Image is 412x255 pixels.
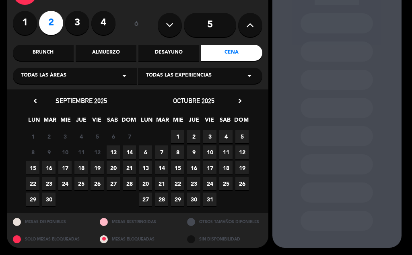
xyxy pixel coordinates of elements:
span: 27 [139,193,152,206]
span: 5 [235,130,249,143]
span: 9 [187,145,200,159]
span: 1 [26,130,39,143]
span: JUE [187,115,200,129]
span: SAB [106,115,119,129]
div: MESAS RESTRINGIDAS [94,213,181,230]
span: 14 [155,161,168,174]
span: 5 [91,130,104,143]
span: 12 [91,145,104,159]
span: 24 [58,177,72,190]
span: 26 [91,177,104,190]
div: SOLO MESAS BLOQUEADAS [7,230,94,248]
span: 15 [26,161,39,174]
span: 7 [123,130,136,143]
span: 22 [26,177,39,190]
div: Cena [201,45,262,61]
span: octubre 2025 [173,97,214,105]
span: 9 [42,145,56,159]
span: 6 [139,145,152,159]
span: 7 [155,145,168,159]
span: septiembre 2025 [56,97,107,105]
div: MESAS DISPONIBLES [7,213,94,230]
span: 29 [171,193,184,206]
span: VIE [90,115,103,129]
span: 29 [26,193,39,206]
span: MIE [59,115,72,129]
span: 2 [42,130,56,143]
span: 11 [219,145,233,159]
span: 27 [107,177,120,190]
i: chevron_right [236,97,244,105]
span: 18 [219,161,233,174]
span: 14 [123,145,136,159]
span: MAR [43,115,56,129]
label: 2 [39,11,63,35]
i: arrow_drop_down [119,71,129,81]
span: LUN [27,115,41,129]
span: 28 [123,177,136,190]
span: 26 [235,177,249,190]
label: 4 [91,11,115,35]
span: 3 [58,130,72,143]
span: 24 [203,177,216,190]
span: 8 [171,145,184,159]
span: 4 [219,130,233,143]
span: 16 [187,161,200,174]
span: DOM [122,115,135,129]
i: arrow_drop_down [245,71,254,81]
span: 2 [187,130,200,143]
span: 25 [219,177,233,190]
span: 28 [155,193,168,206]
span: 10 [58,145,72,159]
span: 6 [107,130,120,143]
span: 25 [74,177,88,190]
span: 17 [58,161,72,174]
span: 19 [235,161,249,174]
i: chevron_left [31,97,39,105]
span: 21 [155,177,168,190]
span: Todas las áreas [21,72,66,80]
div: Almuerzo [76,45,136,61]
span: 8 [26,145,39,159]
div: Brunch [13,45,74,61]
span: 17 [203,161,216,174]
span: 15 [171,161,184,174]
span: 1 [171,130,184,143]
span: 20 [139,177,152,190]
span: 11 [74,145,88,159]
span: 4 [74,130,88,143]
span: MIE [171,115,185,129]
span: 3 [203,130,216,143]
span: 12 [235,145,249,159]
span: 13 [139,161,152,174]
span: MAR [156,115,169,129]
div: OTROS TAMAÑOS DIPONIBLES [181,213,268,230]
span: Todas las experiencias [146,72,212,80]
span: 30 [187,193,200,206]
span: 30 [42,193,56,206]
label: 1 [13,11,37,35]
span: SAB [218,115,232,129]
span: JUE [74,115,88,129]
div: MESAS BLOQUEADAS [94,230,181,248]
span: 21 [123,161,136,174]
span: LUN [140,115,153,129]
span: 23 [42,177,56,190]
span: 10 [203,145,216,159]
div: SIN DISPONIBILIDAD [181,230,268,248]
span: DOM [234,115,247,129]
span: VIE [203,115,216,129]
span: 16 [42,161,56,174]
span: 31 [203,193,216,206]
label: 3 [65,11,89,35]
div: Desayuno [138,45,199,61]
span: 19 [91,161,104,174]
span: 22 [171,177,184,190]
span: 18 [74,161,88,174]
span: 20 [107,161,120,174]
span: 23 [187,177,200,190]
span: 13 [107,145,120,159]
div: ó [124,11,150,39]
